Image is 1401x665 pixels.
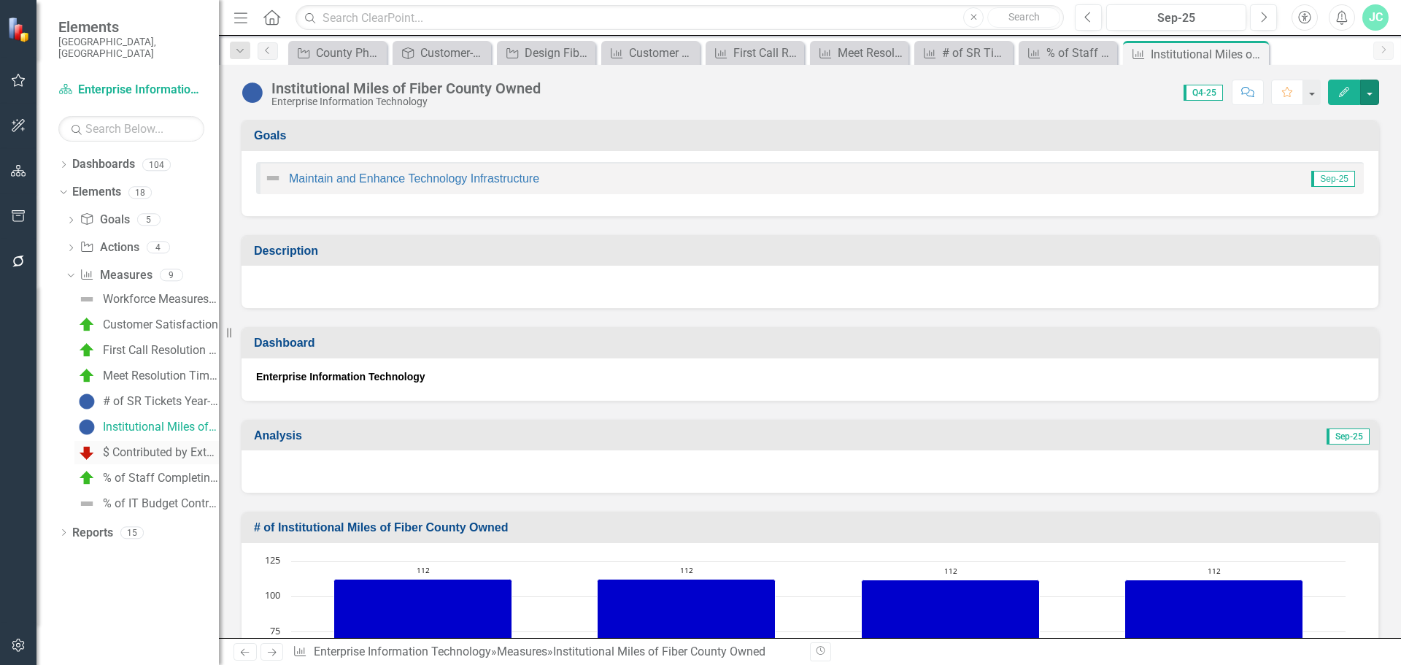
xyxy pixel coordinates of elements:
div: $ Contributed by External Entities [103,446,219,459]
small: [GEOGRAPHIC_DATA], [GEOGRAPHIC_DATA] [58,36,204,60]
div: Customer Satisfaction [629,44,696,62]
a: Elements [72,184,121,201]
h3: # of Institutional Miles of Fiber County Owned [254,521,1371,534]
button: JC [1362,4,1389,31]
text: 112 [944,566,957,576]
div: 15 [120,526,144,539]
div: Institutional Miles of Fiber County Owned [103,420,219,434]
h3: Analysis [254,429,834,442]
img: Not Defined [78,495,96,512]
div: » » [293,644,799,661]
div: Meet Resolution Times of Service Levels (SLAs) [838,44,905,62]
text: 100 [265,588,280,601]
div: % of Staff Completing Job Related Training [103,472,219,485]
img: Not Defined [264,169,282,187]
img: On Target [78,342,96,359]
span: Elements [58,18,204,36]
img: On Target [78,469,96,487]
div: Institutional Miles of Fiber County Owned [1151,45,1265,64]
a: Reports [72,525,113,542]
a: Maintain and Enhance Technology Infrastructure [289,172,539,185]
img: ClearPoint Strategy [7,16,34,42]
text: 112 [417,565,430,575]
div: Customer Satisfaction [103,318,218,331]
a: Measures [80,267,152,284]
text: 75 [270,624,280,637]
h3: Goals [254,129,1371,142]
a: Design Fiber Plan for Downtown [GEOGRAPHIC_DATA] Fiber Redundancy [501,44,592,62]
a: First Call Resolution (% of Service Requests - Monthly) [74,339,219,362]
div: Design Fiber Plan for Downtown [GEOGRAPHIC_DATA] Fiber Redundancy [525,44,592,62]
a: Enterprise Information Technology [58,82,204,99]
div: Institutional Miles of Fiber County Owned [553,645,765,658]
input: Search Below... [58,116,204,142]
a: # of SR Tickets Year-To-Date [74,390,219,413]
a: Enterprise Information Technology [314,645,491,658]
img: No Target Set [241,81,264,104]
div: % of Staff Completing Job Related Training [1046,44,1114,62]
button: Sep-25 [1106,4,1246,31]
a: County Phone System Replacement [292,44,383,62]
img: On Target [78,367,96,385]
a: Goals [80,212,129,228]
div: Workforce Measures - EIT [103,293,219,306]
a: First Call Resolution (% of Service Requests - Monthly) [709,44,800,62]
img: Below Plan [78,444,96,461]
div: Institutional Miles of Fiber County Owned [271,80,541,96]
a: # of SR Tickets Year-To-Date [918,44,1009,62]
a: Workforce Measures - EIT [74,288,219,311]
div: County Phone System Replacement [316,44,383,62]
div: 4 [147,242,170,254]
a: % of Staff Completing Job Related Training [74,466,219,490]
h3: Description [254,245,1371,258]
div: 9 [160,269,183,281]
text: 112 [680,565,693,575]
a: Customer Satisfaction [605,44,696,62]
img: Not Defined [78,291,96,308]
div: Customer-Focused in All We Do [420,44,487,62]
a: Actions [80,239,139,256]
div: 18 [128,186,152,199]
img: No Target Set [78,393,96,410]
img: No Target Set [78,418,96,436]
div: % of IT Budget Contributed by External Entities [103,497,219,510]
a: Meet Resolution Times of Service Levels (SLAs) [814,44,905,62]
a: Dashboards [72,156,135,173]
div: Sep-25 [1111,9,1241,27]
span: Sep-25 [1311,171,1355,187]
text: 125 [265,553,280,566]
span: Sep-25 [1327,428,1370,445]
div: First Call Resolution (% of Service Requests - Monthly) [103,344,219,357]
span: Q4-25 [1184,85,1223,101]
a: % of Staff Completing Job Related Training [1022,44,1114,62]
img: On Target [78,316,96,334]
div: # of SR Tickets Year-To-Date [942,44,1009,62]
input: Search ClearPoint... [296,5,1064,31]
div: 104 [142,158,171,171]
div: Meet Resolution Times of Service Levels (SLAs) [103,369,219,383]
a: Measures [497,645,547,658]
a: Customer Satisfaction [74,313,218,337]
a: Institutional Miles of Fiber County Owned [74,415,219,439]
div: 5 [137,214,161,226]
a: Meet Resolution Times of Service Levels (SLAs) [74,364,219,388]
a: $ Contributed by External Entities [74,441,219,464]
strong: Enterprise Information Technology [256,371,425,383]
div: # of SR Tickets Year-To-Date [103,395,219,408]
button: Search [987,7,1060,28]
a: Customer-Focused in All We Do [396,44,487,62]
h3: Dashboard [254,337,1371,350]
text: 112 [1208,566,1221,576]
div: First Call Resolution (% of Service Requests - Monthly) [733,44,800,62]
div: Enterprise Information Technology [271,96,541,107]
span: Search [1008,11,1040,23]
a: % of IT Budget Contributed by External Entities [74,492,219,515]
